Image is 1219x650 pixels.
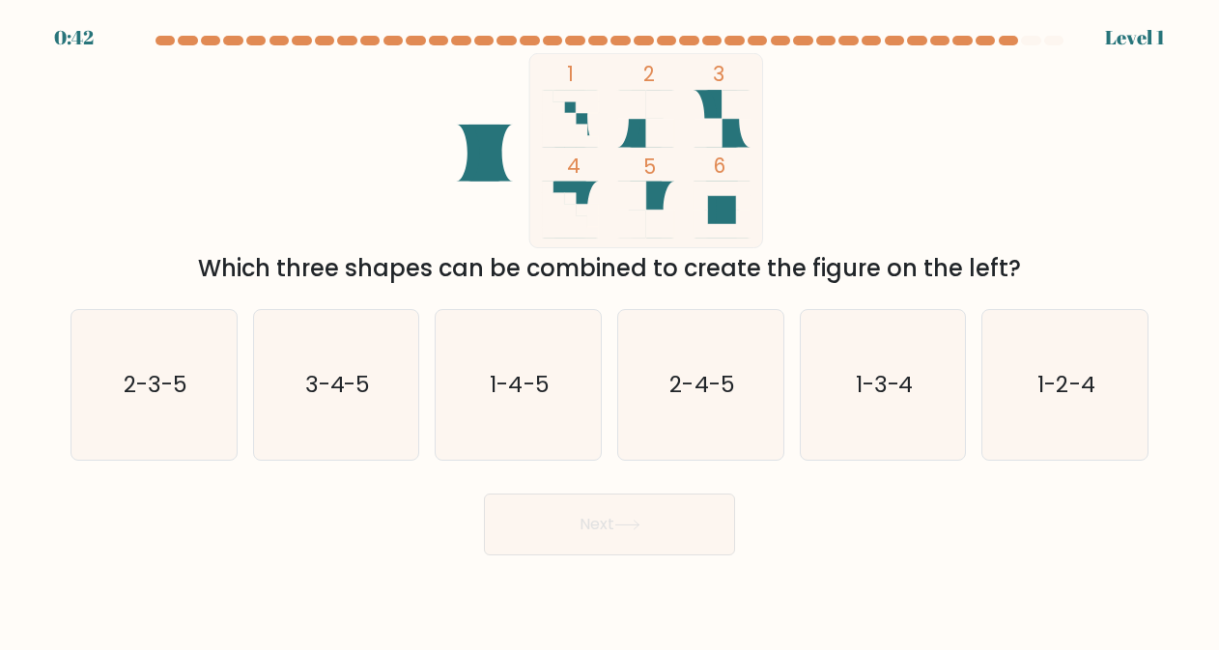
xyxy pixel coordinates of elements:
[855,369,913,400] text: 1-3-4
[484,494,735,555] button: Next
[491,369,550,400] text: 1-4-5
[669,369,734,400] text: 2-4-5
[1105,23,1165,52] div: Level 1
[643,153,656,181] tspan: 5
[305,369,371,400] text: 3-4-5
[643,60,655,88] tspan: 2
[713,152,725,180] tspan: 6
[54,23,94,52] div: 0:42
[1038,369,1095,400] text: 1-2-4
[713,60,724,88] tspan: 3
[82,251,1137,286] div: Which three shapes can be combined to create the figure on the left?
[124,369,187,400] text: 2-3-5
[567,60,574,88] tspan: 1
[567,152,581,180] tspan: 4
